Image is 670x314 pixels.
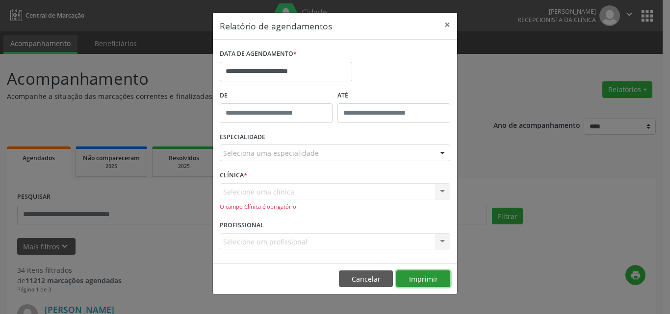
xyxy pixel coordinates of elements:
[220,203,450,211] div: O campo Clínica é obrigatório
[220,168,247,183] label: CLÍNICA
[339,270,393,287] button: Cancelar
[220,88,333,103] label: De
[220,20,332,32] h5: Relatório de agendamentos
[220,130,265,145] label: ESPECIALIDADE
[220,47,297,62] label: DATA DE AGENDAMENTO
[220,218,264,233] label: PROFISSIONAL
[396,270,450,287] button: Imprimir
[223,148,319,158] span: Seleciona uma especialidade
[337,88,450,103] label: ATÉ
[438,13,457,37] button: Close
